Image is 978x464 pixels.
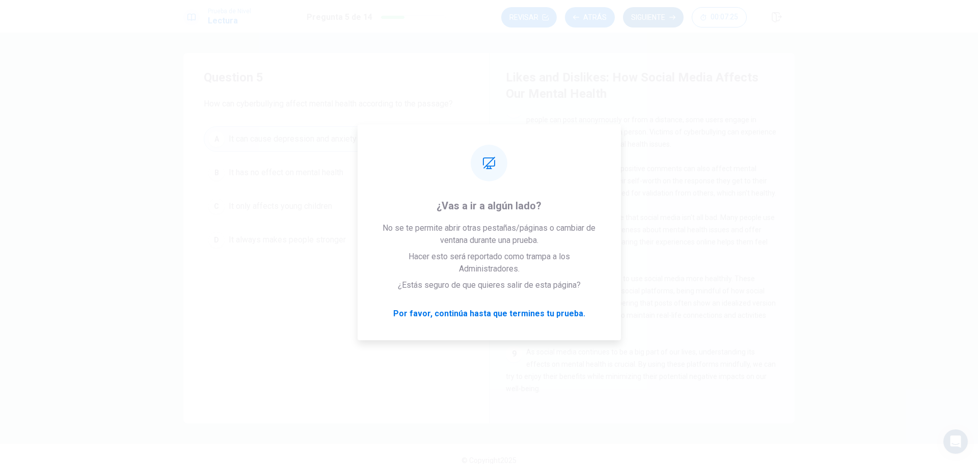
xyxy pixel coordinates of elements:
span: 00:07:25 [711,13,738,21]
div: A [208,131,225,147]
div: D [208,232,225,248]
span: How can cyberbullying affect mental health according to the passage? [204,98,469,110]
span: It can cause depression and anxiety [229,133,357,145]
button: BIt has no effect on mental health [204,160,469,185]
button: Revisar [501,7,557,28]
span: It always makes people stronger [229,234,346,246]
span: As social media continues to be a big part of our lives, understanding its effects on mental heal... [506,348,776,393]
button: DIt always makes people stronger [204,227,469,253]
span: It only affects young children [229,200,332,212]
span: The pressure to get likes and positive comments can also affect mental health. Some people base t... [506,165,776,197]
button: 00:07:25 [692,7,747,28]
h4: Likes and Dislikes: How Social Media Affects Our Mental Health [506,69,776,102]
button: Atrás [565,7,615,28]
span: However, it's important to note that social media isn't all bad. Many people use these platforms ... [506,213,775,258]
button: Siguiente [623,7,684,28]
span: It has no effect on mental health [229,167,343,179]
h1: Pregunta 5 de 14 [307,11,372,23]
div: B [208,165,225,181]
div: Open Intercom Messenger [943,429,968,454]
div: 9 [506,346,522,362]
div: 8 [506,272,522,289]
span: Prueba de Nivel [208,8,251,15]
h1: Lectura [208,15,251,27]
div: 6 [506,162,522,179]
button: AIt can cause depression and anxiety [204,126,469,152]
div: C [208,198,225,214]
div: 7 [506,211,522,228]
button: CIt only affects young children [204,194,469,219]
span: Experts suggest several ways to use social media more healthily. These include limiting time spen... [506,275,776,332]
h4: Question 5 [204,69,469,86]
